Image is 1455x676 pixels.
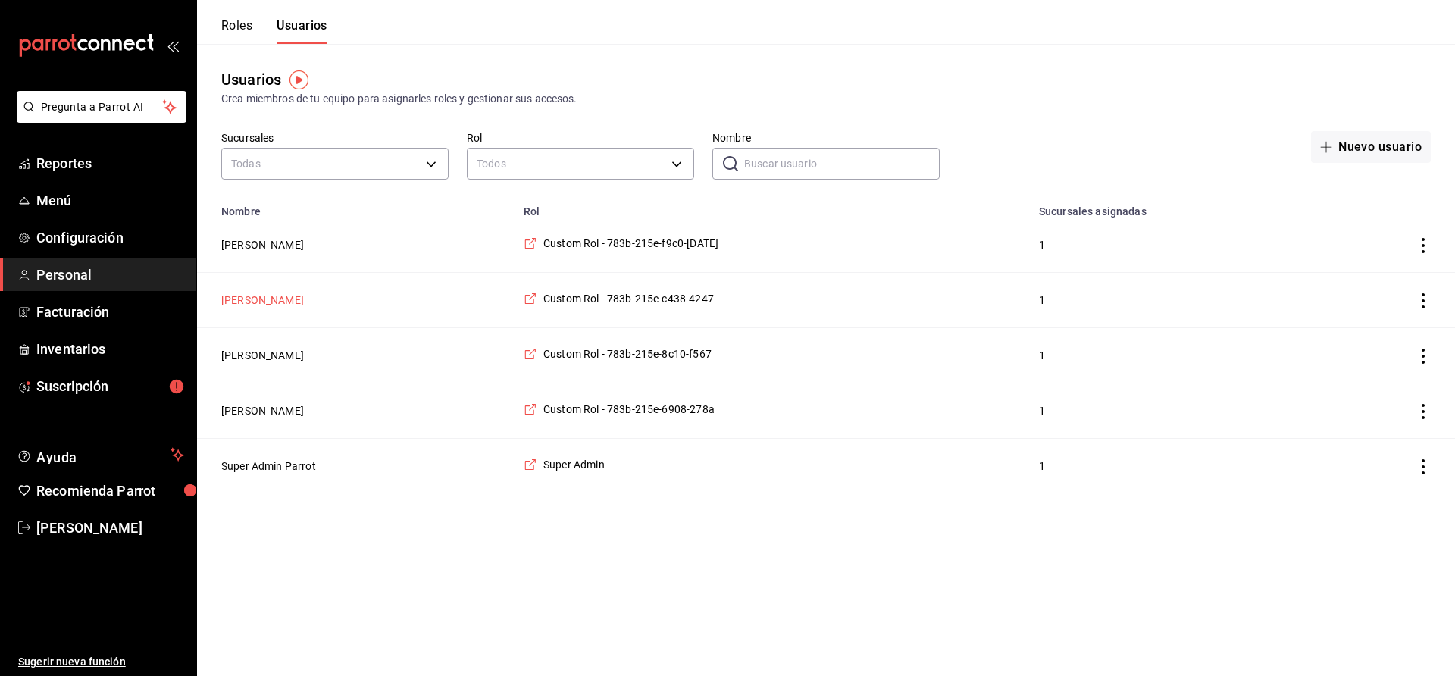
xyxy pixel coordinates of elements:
[36,446,164,464] span: Ayuda
[1039,293,1303,308] span: 1
[221,237,304,252] button: [PERSON_NAME]
[36,190,184,211] span: Menú
[543,236,718,251] span: Custom Rol - 783b-215e-f9c0-[DATE]
[524,402,715,417] a: Custom Rol - 783b-215e-6908-278a
[221,68,281,91] div: Usuarios
[1416,349,1431,364] button: actions
[36,339,184,359] span: Inventarios
[744,149,940,179] input: Buscar usuario
[524,457,605,472] a: Super Admin
[197,196,515,218] th: Nombre
[1039,348,1303,363] span: 1
[221,403,304,418] button: [PERSON_NAME]
[543,457,605,472] span: Super Admin
[197,196,1455,493] table: employeesTable
[36,302,184,322] span: Facturación
[36,264,184,285] span: Personal
[221,348,304,363] button: [PERSON_NAME]
[221,458,316,474] button: Super Admin Parrot
[1311,131,1431,163] button: Nuevo usuario
[1039,458,1303,474] span: 1
[1416,459,1431,474] button: actions
[1416,293,1431,308] button: actions
[221,133,449,143] label: Sucursales
[524,236,718,251] a: Custom Rol - 783b-215e-f9c0-[DATE]
[524,291,714,306] a: Custom Rol - 783b-215e-c438-4247
[221,18,327,44] div: navigation tabs
[524,346,712,361] a: Custom Rol - 783b-215e-8c10-f567
[543,291,714,306] span: Custom Rol - 783b-215e-c438-4247
[543,346,712,361] span: Custom Rol - 783b-215e-8c10-f567
[1416,404,1431,419] button: actions
[17,91,186,123] button: Pregunta a Parrot AI
[11,110,186,126] a: Pregunta a Parrot AI
[36,518,184,538] span: [PERSON_NAME]
[221,18,252,44] button: Roles
[36,480,184,501] span: Recomienda Parrot
[221,91,1431,107] div: Crea miembros de tu equipo para asignarles roles y gestionar sus accesos.
[277,18,327,44] button: Usuarios
[167,39,179,52] button: open_drawer_menu
[221,293,304,308] button: [PERSON_NAME]
[36,376,184,396] span: Suscripción
[36,227,184,248] span: Configuración
[221,148,449,180] div: Todas
[543,402,715,417] span: Custom Rol - 783b-215e-6908-278a
[18,654,184,670] span: Sugerir nueva función
[1039,237,1303,252] span: 1
[467,133,694,143] label: Rol
[41,99,163,115] span: Pregunta a Parrot AI
[36,153,184,174] span: Reportes
[1030,196,1322,218] th: Sucursales asignadas
[515,196,1030,218] th: Rol
[1416,238,1431,253] button: actions
[289,70,308,89] img: Tooltip marker
[712,133,940,143] label: Nombre
[1039,403,1303,418] span: 1
[467,148,694,180] div: Todos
